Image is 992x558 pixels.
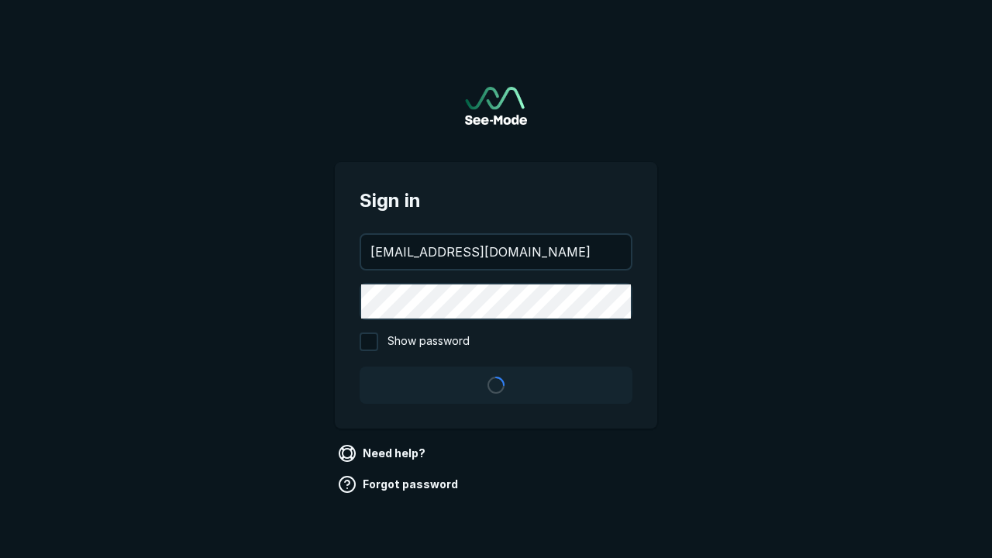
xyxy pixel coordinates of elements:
a: Forgot password [335,472,464,497]
input: your@email.com [361,235,631,269]
span: Sign in [360,187,632,215]
img: See-Mode Logo [465,87,527,125]
span: Show password [387,332,470,351]
a: Need help? [335,441,432,466]
a: Go to sign in [465,87,527,125]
